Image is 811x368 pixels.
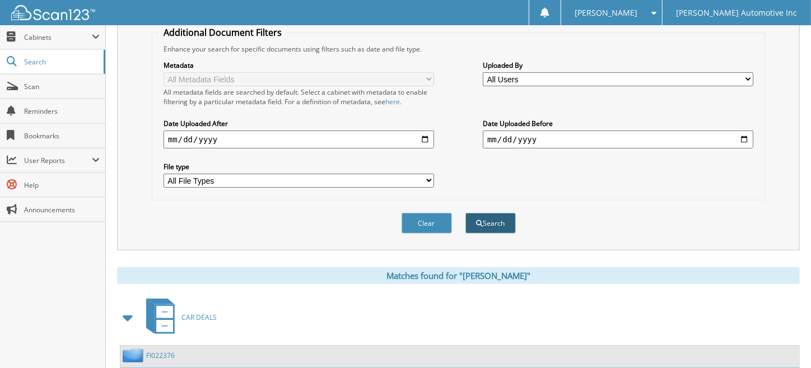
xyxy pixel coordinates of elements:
a: FI022376 [146,351,175,360]
div: All metadata fields are searched by default. Select a cabinet with metadata to enable filtering b... [164,87,434,106]
img: scan123-logo-white.svg [11,5,95,20]
span: Reminders [24,106,100,116]
img: folder2.png [123,348,146,362]
input: start [164,131,434,148]
input: end [483,131,753,148]
div: Enhance your search for specific documents using filters such as date and file type. [158,44,759,54]
span: Scan [24,82,100,91]
span: Announcements [24,205,100,215]
span: Help [24,180,100,190]
button: Search [465,213,516,234]
span: [PERSON_NAME] Automotive Inc [677,10,798,16]
span: User Reports [24,156,92,165]
label: Date Uploaded Before [483,119,753,128]
label: File type [164,162,434,171]
iframe: Chat Widget [755,314,811,368]
button: Clear [402,213,452,234]
label: Uploaded By [483,60,753,70]
label: Metadata [164,60,434,70]
label: Date Uploaded After [164,119,434,128]
div: Matches found for "[PERSON_NAME]" [117,267,800,284]
span: CAR DEALS [181,313,217,322]
span: [PERSON_NAME] [575,10,638,16]
span: Bookmarks [24,131,100,141]
span: Search [24,57,98,67]
a: here [385,97,400,106]
legend: Additional Document Filters [158,26,287,39]
span: Cabinets [24,32,92,42]
a: CAR DEALS [139,295,217,339]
